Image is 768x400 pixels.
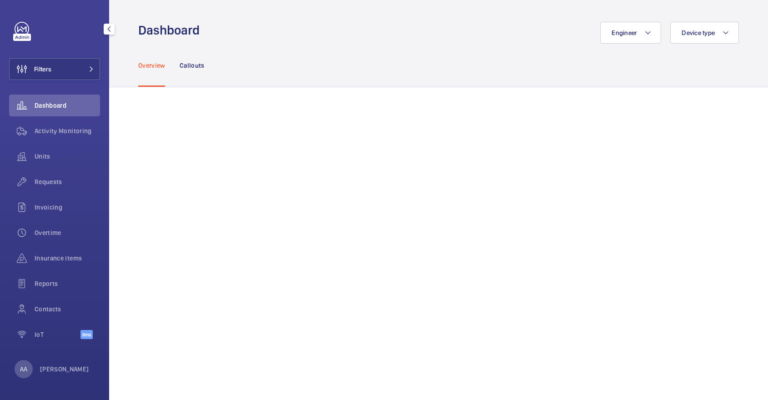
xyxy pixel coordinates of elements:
[35,203,100,212] span: Invoicing
[35,177,100,186] span: Requests
[35,228,100,237] span: Overtime
[35,305,100,314] span: Contacts
[40,365,89,374] p: [PERSON_NAME]
[9,58,100,80] button: Filters
[35,254,100,263] span: Insurance items
[35,330,80,339] span: IoT
[138,22,205,39] h1: Dashboard
[682,29,715,36] span: Device type
[138,61,165,70] p: Overview
[80,330,93,339] span: Beta
[600,22,661,44] button: Engineer
[612,29,637,36] span: Engineer
[35,126,100,135] span: Activity Monitoring
[180,61,205,70] p: Callouts
[20,365,27,374] p: AA
[35,279,100,288] span: Reports
[35,101,100,110] span: Dashboard
[34,65,51,74] span: Filters
[35,152,100,161] span: Units
[670,22,739,44] button: Device type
